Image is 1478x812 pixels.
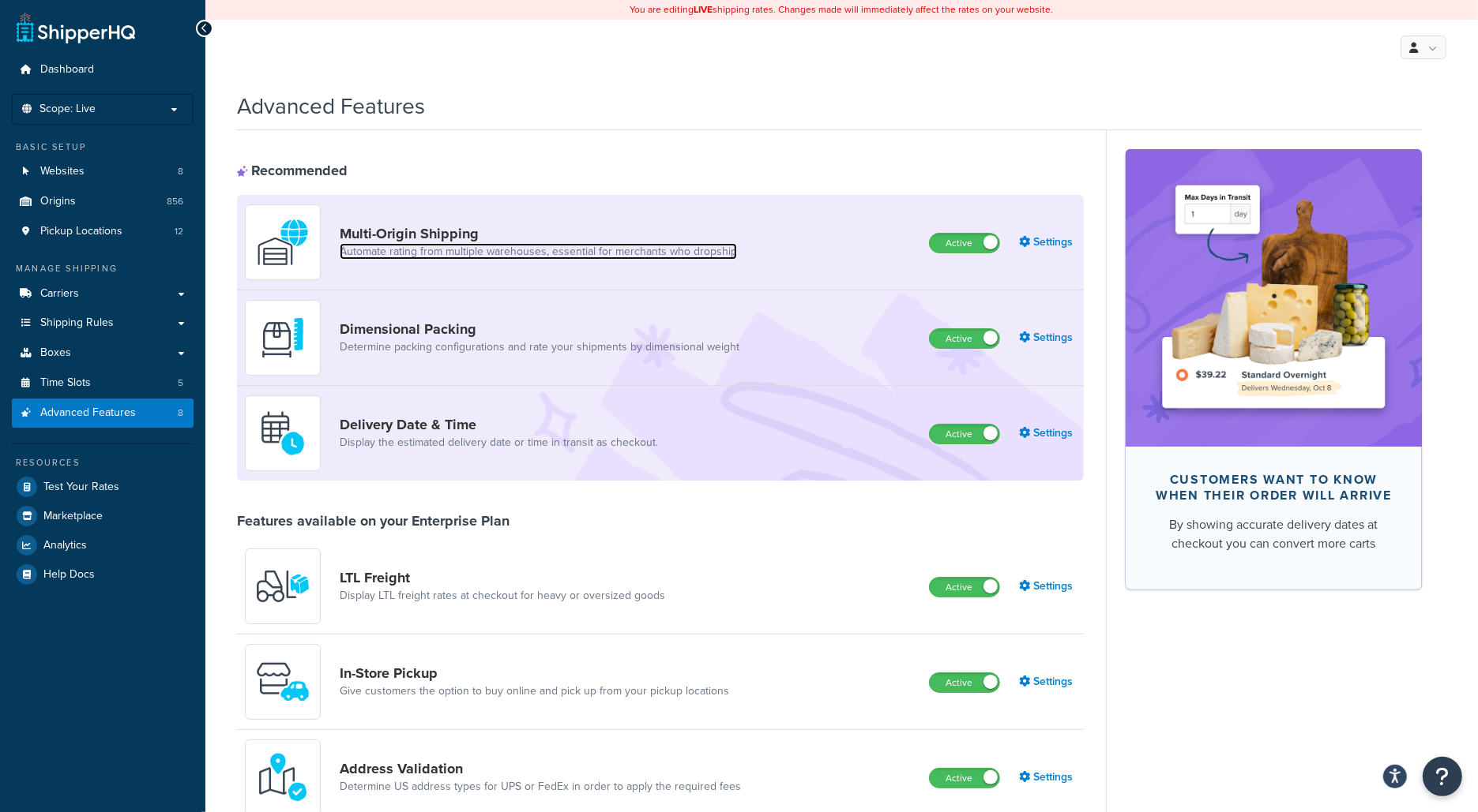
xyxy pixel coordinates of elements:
span: Origins [40,195,76,208]
div: Features available on your Enterprise Plan [237,512,510,529]
span: 5 [178,376,183,390]
div: Recommended [237,162,348,179]
img: feature-image-ddt-36eae7f7280da8017bfb280eaccd9c446f90b1fe08728e4019434db127062ab4.png [1149,173,1398,422]
a: Settings [1019,422,1076,444]
label: Active [930,329,999,348]
span: Carriers [40,287,79,301]
a: LTL Freight [340,569,665,586]
label: Active [930,769,999,788]
li: Pickup Locations [12,217,194,246]
a: Boxes [12,339,194,368]
img: gfkeb5ejjkALwAAAABJRU5ErkJggg== [255,406,310,461]
a: Settings [1019,671,1076,693]
span: Help Docs [43,568,95,582]
a: Settings [1019,327,1076,349]
h1: Advanced Features [237,91,425,122]
a: Carriers [12,279,194,309]
img: WatD5o0RtDAAAAAElFTkSuQmCC [255,215,310,270]
a: Multi-Origin Shipping [340,225,737,242]
span: Boxes [40,346,71,360]
span: 8 [178,165,183,178]
li: Advanced Features [12,399,194,428]
span: Pickup Locations [40,225,122,238]
span: Scope: Live [39,103,96,116]
span: 8 [178,406,183,420]
span: Time Slots [40,376,91,390]
b: LIVE [694,2,713,17]
a: Dashboard [12,55,194,84]
img: y79ZsPf0fXUFUhFXDzUgf+ktZg5F2+ohG75+v3d2s1D9TjoU8PiyCIluIjV41seZevKCRuEjTPPOKHJsQcmKCXGdfprl3L4q7... [255,559,310,614]
a: In-Store Pickup [340,664,729,682]
a: Address Validation [340,760,741,777]
span: 856 [167,195,183,208]
a: Give customers the option to buy online and pick up from your pickup locations [340,683,729,699]
a: Automate rating from multiple warehouses, essential for merchants who dropship [340,244,737,260]
span: Websites [40,165,85,178]
div: Customers want to know when their order will arrive [1151,472,1397,503]
div: Resources [12,456,194,470]
a: Websites8 [12,157,194,186]
a: Time Slots5 [12,369,194,398]
span: Dashboard [40,63,94,77]
a: Delivery Date & Time [340,416,658,433]
a: Analytics [12,531,194,559]
span: Test Your Rates [43,481,119,494]
label: Active [930,578,999,597]
a: Display LTL freight rates at checkout for heavy or oversized goods [340,588,665,604]
span: Advanced Features [40,406,136,420]
a: Determine packing configurations and rate your shipments by dimensional weight [340,339,739,355]
span: 12 [175,225,183,238]
li: Time Slots [12,369,194,398]
a: Determine US address types for UPS or FedEx in order to apply the required fees [340,779,741,795]
a: Pickup Locations12 [12,217,194,246]
li: Websites [12,157,194,186]
a: Shipping Rules [12,309,194,338]
li: Origins [12,187,194,216]
div: Manage Shipping [12,262,194,275]
a: Dimensional Packing [340,320,739,338]
a: Advanced Features8 [12,399,194,428]
div: Basic Setup [12,140,194,154]
label: Active [930,673,999,692]
a: Settings [1019,575,1076,597]
span: Analytics [43,539,87,552]
a: Origins856 [12,187,194,216]
span: Marketplace [43,510,103,523]
div: By showing accurate delivery dates at checkout you can convert more carts [1151,515,1397,553]
a: Settings [1019,231,1076,253]
img: wfgcfpwTIucLEAAAAASUVORK5CYII= [255,654,310,709]
a: Help Docs [12,560,194,589]
img: DTVBYsAAAAAASUVORK5CYII= [255,310,310,365]
a: Test Your Rates [12,473,194,501]
img: kIG8fy0lQAAAABJRU5ErkJggg== [255,750,310,805]
button: Open Resource Center [1423,757,1462,796]
a: Display the estimated delivery date or time in transit as checkout. [340,435,658,451]
a: Marketplace [12,502,194,530]
span: Shipping Rules [40,316,114,330]
label: Active [930,425,999,443]
label: Active [930,234,999,253]
a: Settings [1019,766,1076,788]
